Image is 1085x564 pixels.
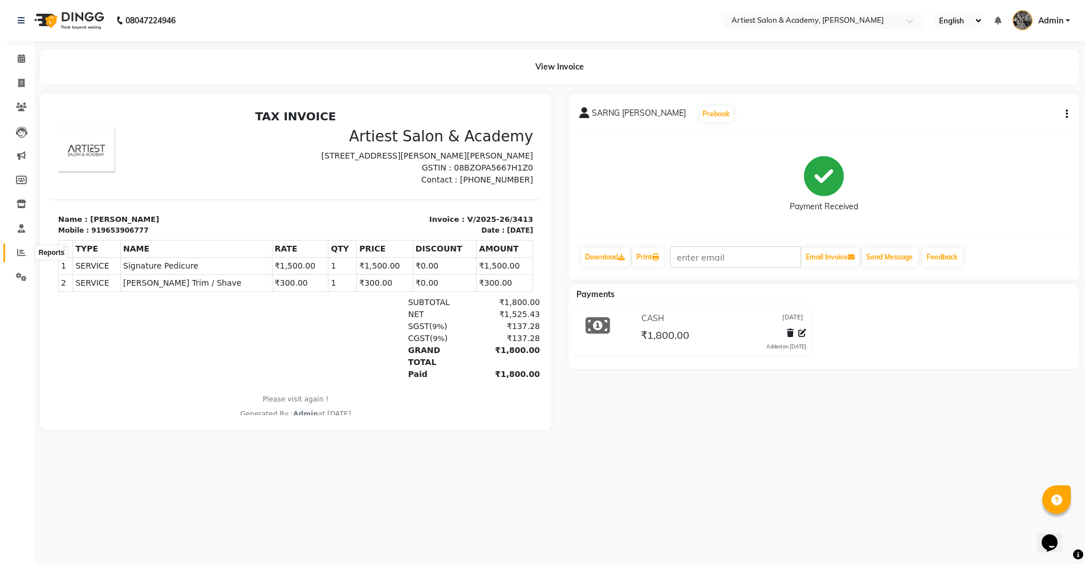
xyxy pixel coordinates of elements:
[419,240,489,263] div: ₹1,800.00
[802,247,860,267] button: Email Invoice
[72,172,218,184] span: [PERSON_NAME] Trim / Shave
[419,204,489,216] div: ₹1,525.43
[221,169,277,186] td: ₹300.00
[632,247,664,267] a: Print
[7,109,238,120] p: Name : [PERSON_NAME]
[350,204,420,216] div: NET
[22,169,70,186] td: SERVICE
[357,229,379,238] span: CGST
[7,135,22,152] th: #
[361,135,425,152] th: DISCOUNT
[306,169,362,186] td: ₹300.00
[350,228,420,240] div: ( )
[251,69,482,81] p: Contact : [PHONE_NUMBER]
[641,328,689,344] span: ₹1,800.00
[1037,518,1074,553] iframe: chat widget
[350,240,420,263] div: GRAND TOTAL
[790,201,858,213] div: Payment Received
[641,313,664,324] span: CASH
[251,45,482,57] p: [STREET_ADDRESS][PERSON_NAME][PERSON_NAME]
[221,152,277,169] td: ₹1,500.00
[7,5,482,18] h2: TAX INVOICE
[306,152,362,169] td: ₹1,500.00
[766,343,806,351] div: Added on [DATE]
[306,135,362,152] th: PRICE
[419,192,489,204] div: ₹1,800.00
[419,228,489,240] div: ₹137.28
[72,155,218,167] span: Signature Pedicure
[40,50,1079,84] div: View Invoice
[125,5,176,36] b: 08047224946
[242,305,267,313] span: Admin
[350,216,420,228] div: ( )
[7,289,482,299] p: Please visit again !
[862,247,918,267] button: Send Message
[29,5,107,36] img: logo
[700,106,733,122] button: Prebook
[350,192,420,204] div: SUBTOTAL
[277,152,306,169] td: 1
[592,107,686,123] span: SARNG [PERSON_NAME]
[277,135,306,152] th: QTY
[1038,15,1063,27] span: Admin
[456,120,482,131] div: [DATE]
[7,120,38,131] div: Mobile :
[782,313,803,324] span: [DATE]
[251,57,482,69] p: GSTIN : 08BZOPA5667H1Z0
[425,152,482,169] td: ₹1,500.00
[7,152,22,169] td: 1
[577,289,615,299] span: Payments
[361,169,425,186] td: ₹0.00
[40,120,97,131] div: 919653906777
[1013,10,1033,30] img: Admin
[221,135,277,152] th: RATE
[251,109,482,120] p: Invoice : V/2025-26/3413
[36,246,67,259] div: Reports
[419,216,489,228] div: ₹137.28
[361,152,425,169] td: ₹0.00
[581,247,630,267] a: Download
[350,263,420,275] div: Paid
[419,263,489,275] div: ₹1,800.00
[425,169,482,186] td: ₹300.00
[381,229,393,238] span: 9%
[357,217,378,226] span: SGST
[381,217,393,226] span: 9%
[425,135,482,152] th: AMOUNT
[22,135,70,152] th: TYPE
[251,23,482,40] h3: Artiest Salon & Academy
[7,304,482,314] div: Generated By : at [DATE]
[7,169,22,186] td: 2
[277,169,306,186] td: 1
[70,135,221,152] th: NAME
[430,120,453,131] div: Date :
[923,247,963,267] a: Feedback
[22,152,70,169] td: SERVICE
[670,246,801,268] input: enter email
